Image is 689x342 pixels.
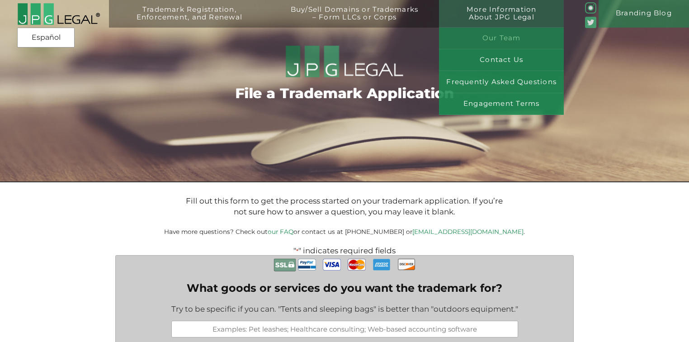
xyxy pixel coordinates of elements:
a: Engagement Terms [439,93,564,115]
a: Español [20,29,72,46]
a: More InformationAbout JPG Legal [446,6,557,33]
p: Fill out this form to get the process started on your trademark application. If you’re not sure h... [179,196,510,217]
img: 2016-logo-black-letters-3-r.png [17,3,100,25]
img: AmEx [373,256,391,273]
a: Trademark Registration,Enforcement, and Renewal [116,6,263,33]
img: Discover [397,256,415,273]
input: Examples: Pet leashes; Healthcare consulting; Web-based accounting software [171,321,518,337]
a: Frequently Asked Questions [439,71,564,93]
div: Try to be specific if you can. "Tents and sleeping bags" is better than "outdoors equipment." [171,299,518,321]
img: PayPal [298,256,316,274]
a: our FAQ [268,228,293,235]
p: " " indicates required fields [90,246,599,255]
small: Have more questions? Check out or contact us at [PHONE_NUMBER] or . [164,228,525,235]
a: Buy/Sell Domains or Trademarks– Form LLCs or Corps [270,6,439,33]
label: What goods or services do you want the trademark for? [171,281,518,294]
img: Twitter_Social_Icon_Rounded_Square_Color-mid-green3-90.png [585,17,596,28]
img: Secure Payment with SSL [274,256,296,274]
img: Visa [323,256,341,274]
a: [EMAIL_ADDRESS][DOMAIN_NAME] [412,228,524,235]
img: MasterCard [348,256,366,274]
a: Our Team [439,28,564,49]
a: Contact Us [439,49,564,71]
img: glyph-logo_May2016-green3-90.png [585,2,596,14]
